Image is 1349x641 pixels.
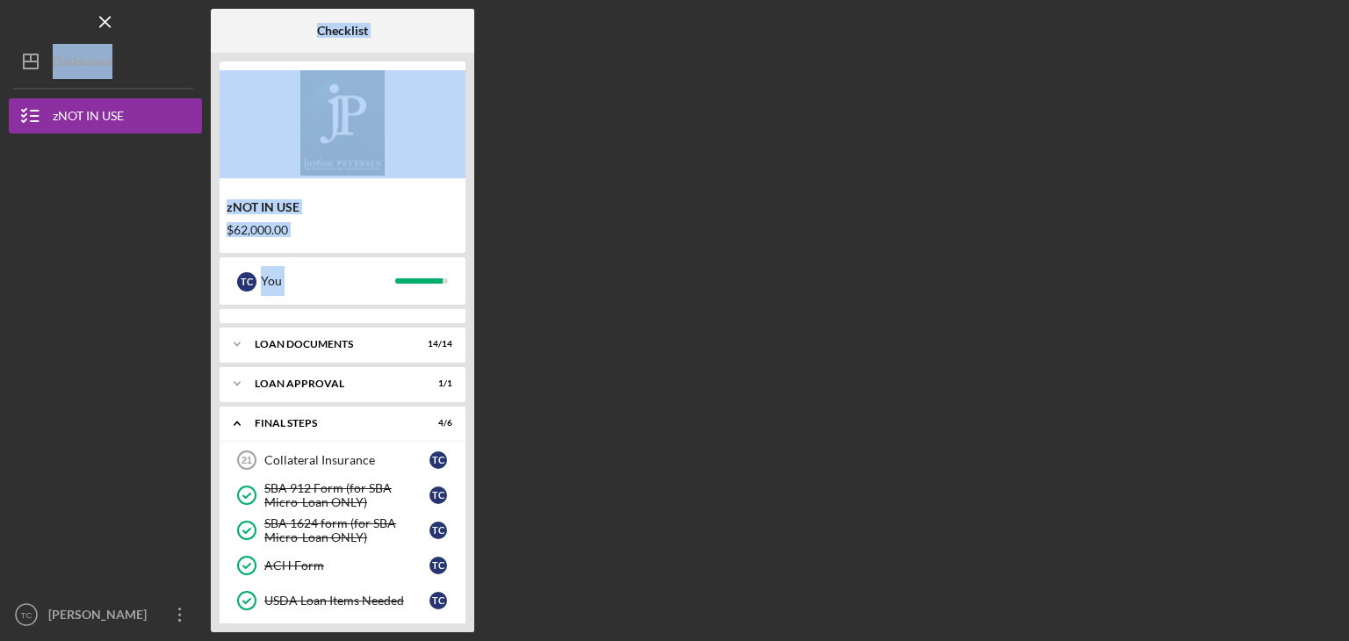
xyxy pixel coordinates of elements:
div: Dashboard [53,44,112,83]
button: TC[PERSON_NAME] [9,597,202,632]
a: ACH FormTC [228,548,457,583]
a: 21Collateral InsuranceTC [228,443,457,478]
div: 14 / 14 [421,339,452,349]
text: TC [21,610,32,620]
div: Loan Documents [255,339,408,349]
div: Loan Approval [255,378,408,389]
div: T C [429,557,447,574]
div: Collateral Insurance [264,453,429,467]
button: zNOT IN USE [9,98,202,133]
div: [PERSON_NAME] [44,597,158,637]
a: SBA 1624 form (for SBA Micro-Loan ONLY)TC [228,513,457,548]
div: $62,000.00 [227,223,458,237]
div: SBA 912 Form (for SBA Micro-Loan ONLY) [264,481,429,509]
div: T C [429,522,447,539]
a: SBA 912 Form (for SBA Micro-Loan ONLY)TC [228,478,457,513]
div: Final Steps [255,418,408,429]
div: ACH Form [264,558,429,573]
a: USDA Loan Items NeededTC [228,583,457,618]
button: Dashboard [9,44,202,79]
div: SBA 1624 form (for SBA Micro-Loan ONLY) [264,516,429,544]
div: T C [429,486,447,504]
div: 4 / 6 [421,418,452,429]
div: T C [429,592,447,609]
div: zNOT IN USE [53,98,124,138]
tspan: 21 [242,455,252,465]
div: T C [237,272,256,292]
div: USDA Loan Items Needed [264,594,429,608]
img: Product logo [220,70,465,176]
b: Checklist [317,24,368,38]
div: You [261,266,395,296]
div: T C [429,451,447,469]
div: zNOT IN USE [227,200,458,214]
div: 1 / 1 [421,378,452,389]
